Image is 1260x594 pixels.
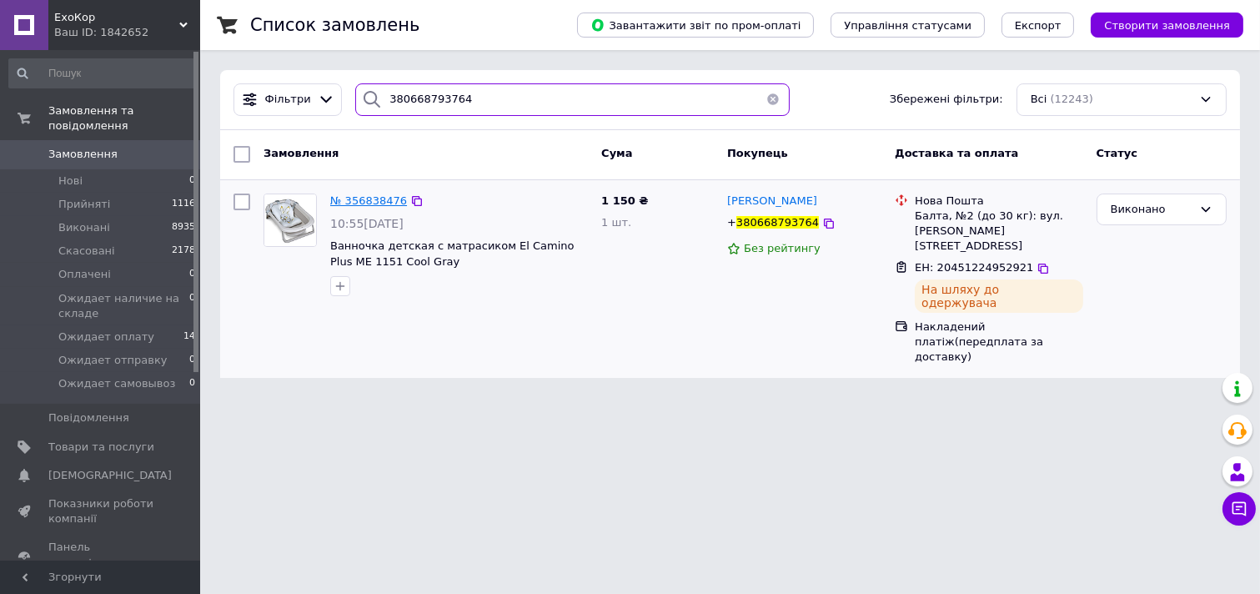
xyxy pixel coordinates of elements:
h1: Список замовлень [250,15,419,35]
span: Товари та послуги [48,440,154,455]
a: Створити замовлення [1074,18,1243,31]
span: (12243) [1050,93,1093,105]
div: Ваш ID: 1842652 [54,25,200,40]
span: 14 [183,330,195,345]
span: 0 [189,291,195,321]
div: На шляху до одержувача [915,279,1082,313]
span: 8935 [172,220,195,235]
a: Ванночка детская с матрасиком El Camino Plus ME 1151 Cool Gray [330,239,575,268]
span: Доставка та оплата [895,147,1018,159]
a: Фото товару [264,194,317,247]
span: 1 шт. [601,216,631,229]
span: [DEMOGRAPHIC_DATA] [48,468,172,483]
span: 1116 [172,197,195,212]
span: Покупець [727,147,788,159]
span: Статус [1097,147,1138,159]
span: Нові [58,174,83,189]
a: [PERSON_NAME] [727,194,817,209]
span: Збережені фільтри: [890,92,1003,108]
button: Управління статусами [831,13,985,38]
button: Завантажити звіт по пром-оплаті [577,13,814,38]
span: Ожидает самовывоз [58,376,175,391]
span: Завантажити звіт по пром-оплаті [590,18,801,33]
span: Ожидает оплату [58,330,154,345]
span: + [727,216,736,229]
span: ЕхоКор [54,10,179,25]
a: № 356838476 [330,194,407,207]
button: Чат з покупцем [1222,492,1256,526]
span: Замовлення [48,147,118,162]
span: ЕН: 20451224952921 [915,261,1033,274]
div: Виконано [1111,201,1192,219]
span: Показники роботи компанії [48,496,154,526]
span: 1 150 ₴ [601,194,648,207]
span: Cума [601,147,632,159]
span: [PERSON_NAME] [727,194,817,207]
div: Нова Пошта [915,194,1082,209]
img: Фото товару [264,194,316,246]
span: 10:55[DATE] [330,217,404,230]
div: Балта, №2 (до 30 кг): вул. [PERSON_NAME][STREET_ADDRESS] [915,209,1082,254]
span: Оплачені [58,267,111,282]
span: 380668793764 [736,216,819,229]
span: +380668793764 [727,216,819,229]
span: Повідомлення [48,410,129,425]
span: Замовлення та повідомлення [48,103,200,133]
span: 0 [189,376,195,391]
span: 0 [189,174,195,189]
span: Панель управління [48,540,154,570]
span: Прийняті [58,197,110,212]
span: Експорт [1015,19,1062,32]
button: Створити замовлення [1091,13,1243,38]
span: Ожидает наличие на складе [58,291,189,321]
input: Пошук за номером замовлення, ПІБ покупця, номером телефону, Email, номером накладної [355,83,789,116]
input: Пошук [8,58,197,88]
span: Створити замовлення [1104,19,1230,32]
div: Накладений платіж(передплата за доставку) [915,320,1082,365]
span: Фільтри [265,92,311,108]
span: Управління статусами [844,19,971,32]
span: 0 [189,267,195,282]
button: Очистить [756,83,790,116]
span: Без рейтингу [744,242,821,254]
span: Всі [1031,92,1047,108]
span: Замовлення [264,147,339,159]
button: Експорт [1001,13,1075,38]
span: Ожидает отправку [58,353,168,368]
span: 0 [189,353,195,368]
span: Скасовані [58,244,115,259]
span: 2178 [172,244,195,259]
span: Виконані [58,220,110,235]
